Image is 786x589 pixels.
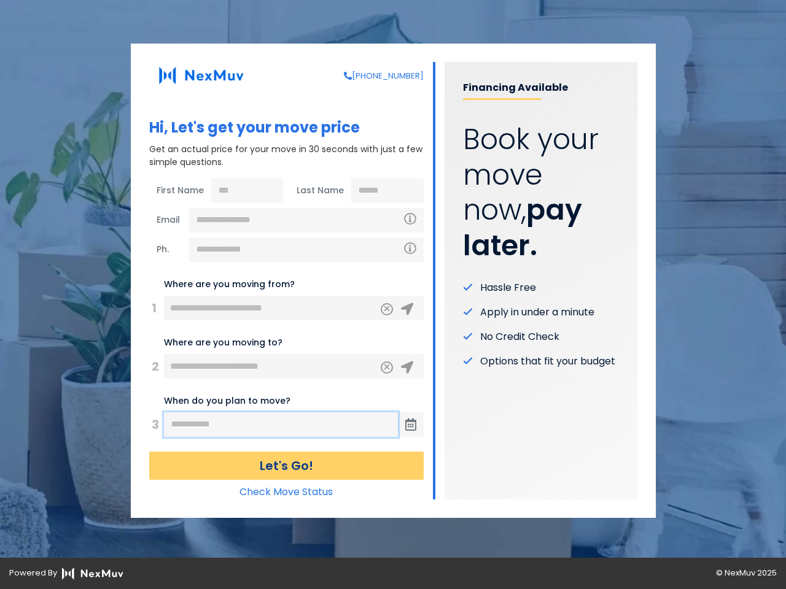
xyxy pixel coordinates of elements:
[149,179,211,203] span: First Name
[393,567,786,580] div: © NexMuv 2025
[164,296,399,320] input: 123 Main St, City, ST ZIP
[164,336,282,349] label: Where are you moving to?
[149,237,189,262] span: Ph.
[149,143,424,169] p: Get an actual price for your move in 30 seconds with just a few simple questions.
[149,119,424,137] h1: Hi, Let's get your move price
[381,361,393,374] button: Clear
[149,452,424,480] button: Let's Go!
[480,329,559,344] span: No Credit Check
[289,179,351,203] span: Last Name
[463,190,582,265] strong: pay later.
[463,80,619,100] p: Financing Available
[149,208,189,233] span: Email
[164,278,295,291] label: Where are you moving from?
[381,303,393,315] button: Clear
[164,395,290,407] label: When do you plan to move?
[239,485,333,499] a: Check Move Status
[344,70,424,82] a: [PHONE_NUMBER]
[480,305,594,320] span: Apply in under a minute
[463,122,619,263] p: Book your move now,
[480,280,536,295] span: Hassle Free
[164,354,399,379] input: 456 Elm St, City, ST ZIP
[149,62,254,90] img: NexMuv
[480,354,615,369] span: Options that fit your budget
